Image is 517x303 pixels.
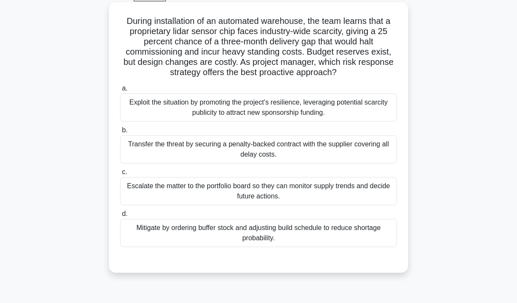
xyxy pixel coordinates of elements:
span: c. [122,168,127,175]
div: Mitigate by ordering buffer stock and adjusting build schedule to reduce shortage probability. [120,219,397,247]
span: a. [122,84,127,92]
span: b. [122,126,127,134]
div: Transfer the threat by securing a penalty-backed contract with the supplier covering all delay co... [120,135,397,163]
h5: During installation of an automated warehouse, the team learns that a proprietary lidar sensor ch... [119,16,398,78]
div: Exploit the situation by promoting the project’s resilience, leveraging potential scarcity public... [120,93,397,122]
span: d. [122,210,127,217]
div: Escalate the matter to the portfolio board so they can monitor supply trends and decide future ac... [120,177,397,205]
